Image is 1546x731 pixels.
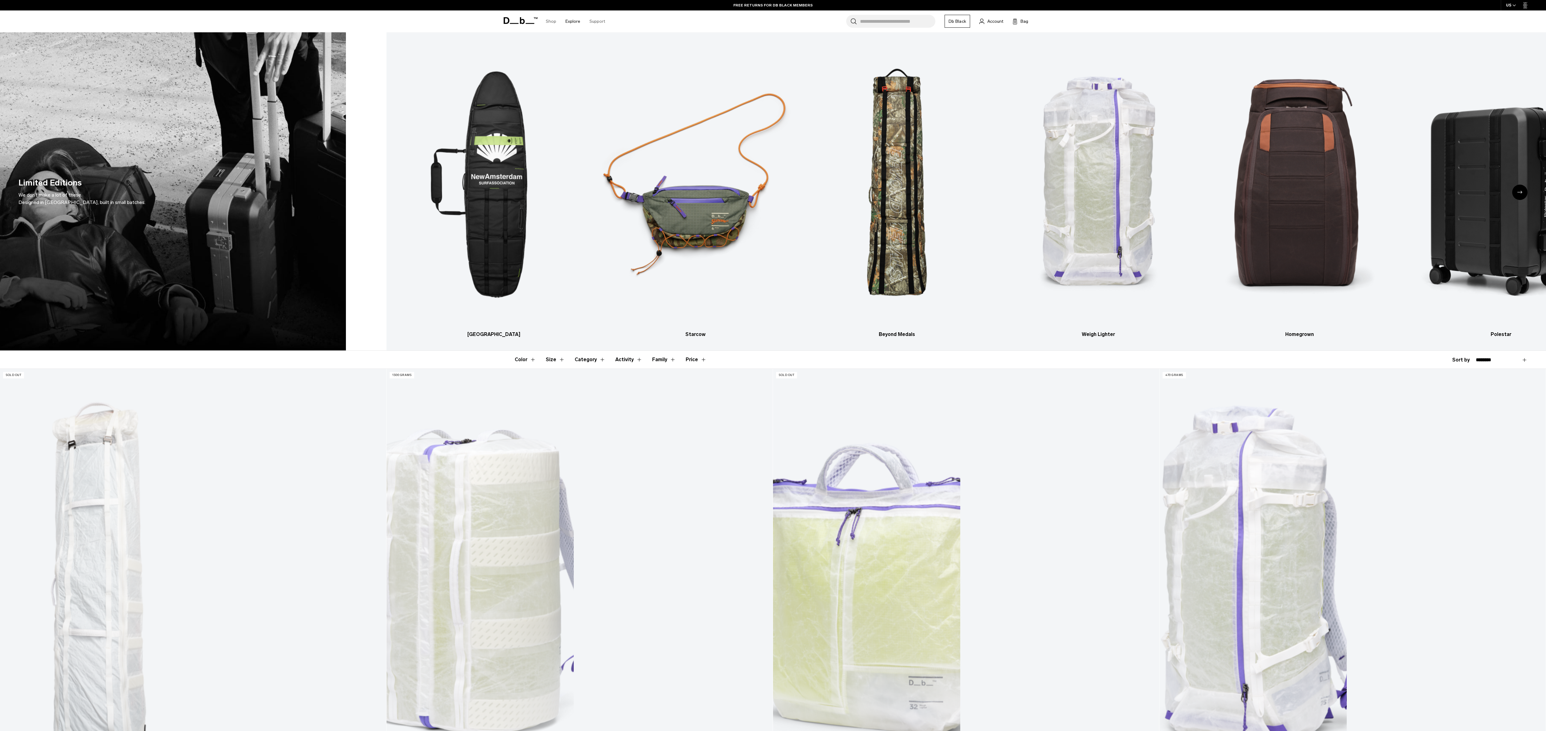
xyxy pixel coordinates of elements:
h1: Limited Editions [18,177,82,189]
img: Db [399,42,589,328]
h3: Homegrown [1204,331,1395,338]
a: Db Beyond Medals [802,42,992,338]
img: Db [1003,42,1194,328]
img: Db [802,42,992,328]
button: Bag [1013,18,1028,25]
li: 3 / 6 [802,42,992,338]
button: Toggle Filter [575,351,605,369]
button: Toggle Filter [652,351,676,369]
a: Db Black [945,15,970,28]
span: Bag [1021,18,1028,25]
a: Db [GEOGRAPHIC_DATA] [399,42,589,338]
h3: Beyond Medals [802,331,992,338]
h3: Starcow [600,331,791,338]
button: Toggle Filter [546,351,565,369]
img: Db [600,42,791,328]
a: Db Weigh Lighter [1003,42,1194,338]
h3: Weigh Lighter [1003,331,1194,338]
a: Db Homegrown [1204,42,1395,338]
div: Next slide [1512,185,1528,200]
button: Toggle Price [686,351,707,369]
a: FREE RETURNS FOR DB BLACK MEMBERS [733,2,813,8]
img: Db [1204,42,1395,328]
p: Sold Out [3,372,24,378]
a: Support [589,10,605,32]
a: Shop [546,10,556,32]
a: Db Starcow [600,42,791,338]
button: Toggle Filter [615,351,642,369]
li: 5 / 6 [1204,42,1395,338]
nav: Main Navigation [541,10,610,32]
h3: [GEOGRAPHIC_DATA] [399,331,589,338]
button: Toggle Filter [515,351,536,369]
p: 1300 grams [390,372,414,378]
li: 2 / 6 [600,42,791,338]
li: 4 / 6 [1003,42,1194,338]
a: Account [979,18,1003,25]
span: Account [987,18,1003,25]
p: We don’t make a lot of these. Designed in [GEOGRAPHIC_DATA], built in small batches. [18,191,145,206]
p: Sold Out [776,372,797,378]
p: 470 grams [1163,372,1186,378]
li: 1 / 6 [399,42,589,338]
a: Explore [565,10,580,32]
